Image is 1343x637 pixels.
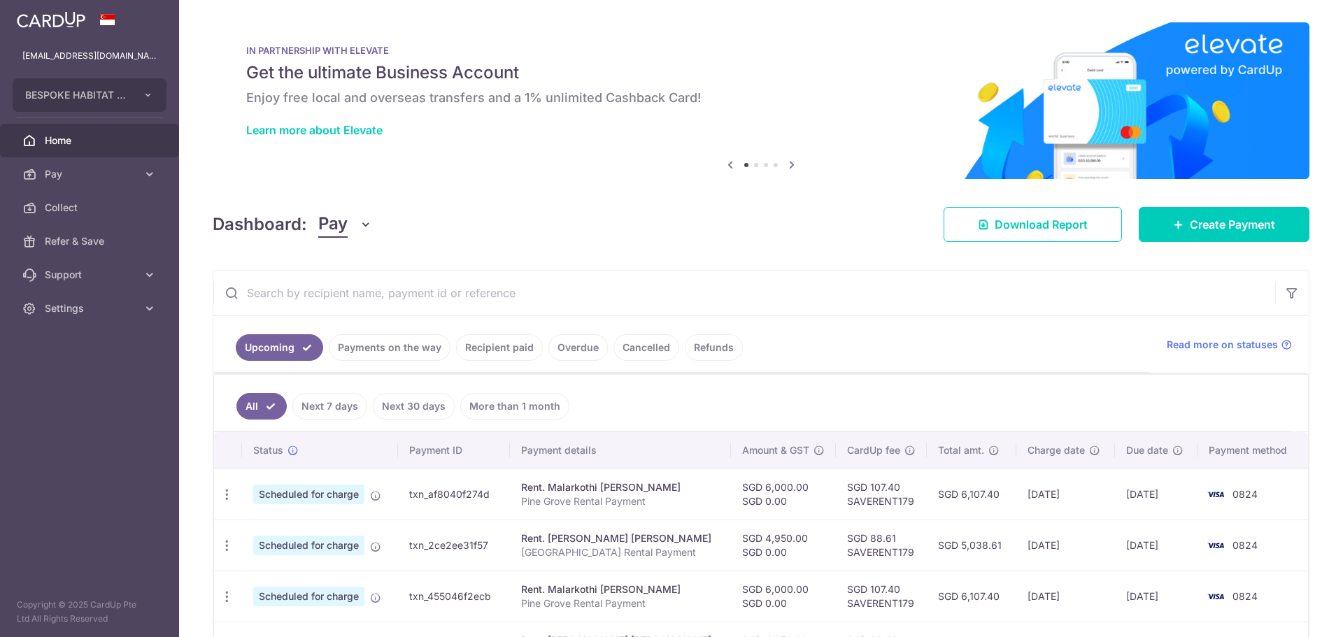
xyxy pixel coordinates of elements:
[13,78,166,112] button: BESPOKE HABITAT B47KT PTE. LTD.
[938,443,984,457] span: Total amt.
[742,443,809,457] span: Amount & GST
[398,468,510,520] td: txn_af8040f274d
[45,234,137,248] span: Refer & Save
[253,536,364,555] span: Scheduled for charge
[521,596,720,610] p: Pine Grove Rental Payment
[731,520,836,571] td: SGD 4,950.00 SGD 0.00
[927,520,1016,571] td: SGD 5,038.61
[1126,443,1168,457] span: Due date
[1232,488,1258,500] span: 0824
[456,334,543,361] a: Recipient paid
[927,571,1016,622] td: SGD 6,107.40
[246,90,1276,106] h6: Enjoy free local and overseas transfers and a 1% unlimited Cashback Card!
[521,480,720,494] div: Rent. Malarkothi [PERSON_NAME]
[246,123,383,137] a: Learn more about Elevate
[253,443,283,457] span: Status
[1202,588,1230,605] img: Bank Card
[329,334,450,361] a: Payments on the way
[1202,537,1230,554] img: Bank Card
[22,49,157,63] p: [EMAIL_ADDRESS][DOMAIN_NAME]
[1167,338,1292,352] a: Read more on statuses
[373,393,455,420] a: Next 30 days
[731,571,836,622] td: SGD 6,000.00 SGD 0.00
[995,216,1088,233] span: Download Report
[246,45,1276,56] p: IN PARTNERSHIP WITH ELEVATE
[548,334,608,361] a: Overdue
[1016,571,1115,622] td: [DATE]
[318,211,372,238] button: Pay
[253,485,364,504] span: Scheduled for charge
[731,468,836,520] td: SGD 6,000.00 SGD 0.00
[1198,432,1308,468] th: Payment method
[17,11,85,28] img: CardUp
[1028,443,1085,457] span: Charge date
[1016,520,1115,571] td: [DATE]
[45,301,137,315] span: Settings
[398,432,510,468] th: Payment ID
[213,212,307,237] h4: Dashboard:
[45,167,137,181] span: Pay
[460,393,569,420] a: More than 1 month
[521,494,720,508] p: Pine Grove Rental Payment
[521,531,720,545] div: Rent. [PERSON_NAME] [PERSON_NAME]
[836,571,927,622] td: SGD 107.40 SAVERENT179
[927,468,1016,520] td: SGD 6,107.40
[318,211,348,238] span: Pay
[246,62,1276,84] h5: Get the ultimate Business Account
[1016,468,1115,520] td: [DATE]
[836,468,927,520] td: SGD 107.40 SAVERENT179
[236,393,287,420] a: All
[613,334,679,361] a: Cancelled
[236,334,323,361] a: Upcoming
[45,201,137,215] span: Collect
[398,520,510,571] td: txn_2ce2ee31f57
[944,207,1122,242] a: Download Report
[1115,571,1198,622] td: [DATE]
[685,334,743,361] a: Refunds
[1202,486,1230,503] img: Bank Card
[836,520,927,571] td: SGD 88.61 SAVERENT179
[1115,520,1198,571] td: [DATE]
[521,545,720,559] p: [GEOGRAPHIC_DATA] Rental Payment
[213,22,1309,179] img: Renovation banner
[1115,468,1198,520] td: [DATE]
[510,432,731,468] th: Payment details
[25,88,129,102] span: BESPOKE HABITAT B47KT PTE. LTD.
[213,271,1275,315] input: Search by recipient name, payment id or reference
[45,268,137,282] span: Support
[398,571,510,622] td: txn_455046f2ecb
[253,587,364,606] span: Scheduled for charge
[521,582,720,596] div: Rent. Malarkothi [PERSON_NAME]
[1167,338,1278,352] span: Read more on statuses
[847,443,900,457] span: CardUp fee
[1232,539,1258,551] span: 0824
[292,393,367,420] a: Next 7 days
[1232,590,1258,602] span: 0824
[45,134,137,148] span: Home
